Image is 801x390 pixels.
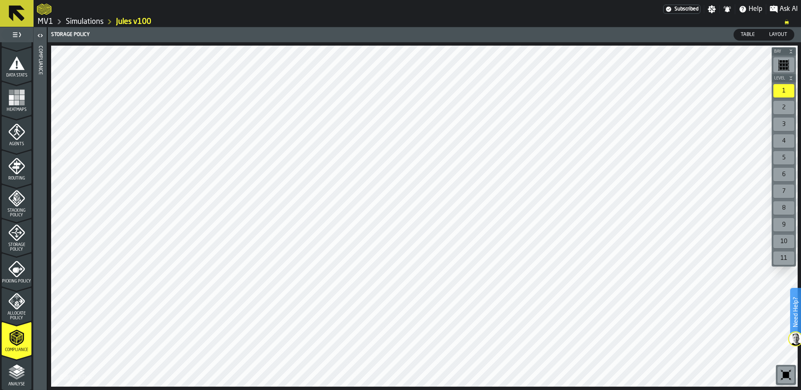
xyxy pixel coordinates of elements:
div: button-toolbar-undefined [772,116,796,133]
div: button-toolbar-undefined [772,200,796,216]
div: 10 [773,235,794,248]
div: button-toolbar-undefined [772,166,796,183]
nav: Breadcrumb [37,17,798,27]
a: link-to-/wh/i/3ccf57d1-1e0c-4a81-a3bb-c2011c5f0d50/simulations/f0cee1e6-46d7-4697-9f2c-6ed035c8e141 [116,17,151,26]
a: logo-header [37,2,52,17]
div: button-toolbar-undefined [772,82,796,99]
div: Compliance [37,44,43,388]
span: Level [773,76,787,81]
span: Picking Policy [2,279,31,284]
li: menu Agents [2,116,31,149]
header: Storage Policy [48,27,801,42]
label: button-toggle-Settings [704,5,719,13]
li: menu Heatmaps [2,82,31,115]
div: Menu Subscription [663,5,700,14]
label: button-toggle-Open [34,29,46,44]
span: Routing [2,176,31,181]
div: thumb [762,29,794,40]
span: Analyse [2,382,31,387]
label: button-switch-multi-Layout [762,29,794,41]
li: menu Analyse [2,356,31,390]
li: menu Allocate Policy [2,287,31,321]
label: button-toggle-Notifications [720,5,735,13]
span: Subscribed [674,6,698,12]
div: button-toolbar-undefined [772,216,796,233]
div: 2 [773,101,794,114]
div: button-toolbar-undefined [772,233,796,250]
span: Storage Policy [2,243,31,252]
div: 8 [773,201,794,215]
div: button-toolbar-undefined [772,149,796,166]
a: link-to-/wh/i/3ccf57d1-1e0c-4a81-a3bb-c2011c5f0d50 [66,17,103,26]
span: Compliance [2,348,31,352]
a: link-to-/wh/i/3ccf57d1-1e0c-4a81-a3bb-c2011c5f0d50 [38,17,53,26]
span: Ask AI [780,4,798,14]
span: Data Stats [2,73,31,78]
span: Heatmaps [2,108,31,112]
span: Stacking Policy [2,208,31,218]
div: thumb [734,29,762,40]
div: button-toolbar-undefined [776,365,796,385]
a: link-to-/wh/i/3ccf57d1-1e0c-4a81-a3bb-c2011c5f0d50/settings/billing [663,5,700,14]
div: button-toolbar-undefined [772,56,796,74]
span: Allocate Policy [2,311,31,321]
label: button-switch-multi-Table [734,29,762,41]
span: Table [737,31,758,38]
span: Layout [766,31,791,38]
a: logo-header [53,368,100,385]
button: button- [772,47,796,56]
li: menu Data Stats [2,47,31,81]
div: 3 [773,118,794,131]
label: Need Help? [791,289,800,336]
label: button-toggle-Help [735,4,766,14]
svg: Reset zoom and position [779,368,793,382]
div: 1 [773,84,794,97]
li: menu Picking Policy [2,253,31,287]
span: Help [749,4,762,14]
div: button-toolbar-undefined [772,99,796,116]
li: menu Stacking Policy [2,185,31,218]
div: button-toolbar-undefined [772,250,796,267]
header: Compliance [34,27,47,390]
div: 9 [773,218,794,231]
div: 4 [773,134,794,148]
li: menu Routing [2,150,31,184]
label: button-toggle-Toggle Full Menu [2,29,31,41]
div: button-toolbar-undefined [772,183,796,200]
div: button-toolbar-undefined [772,133,796,149]
button: button- [772,74,796,82]
li: menu Orders [2,13,31,46]
span: Bay [773,49,787,54]
div: 11 [773,251,794,265]
li: menu Compliance [2,322,31,355]
div: 5 [773,151,794,164]
label: button-toggle-Ask AI [766,4,801,14]
li: menu Storage Policy [2,219,31,252]
div: Storage Policy [49,32,425,38]
div: 7 [773,185,794,198]
span: Agents [2,142,31,146]
div: 6 [773,168,794,181]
